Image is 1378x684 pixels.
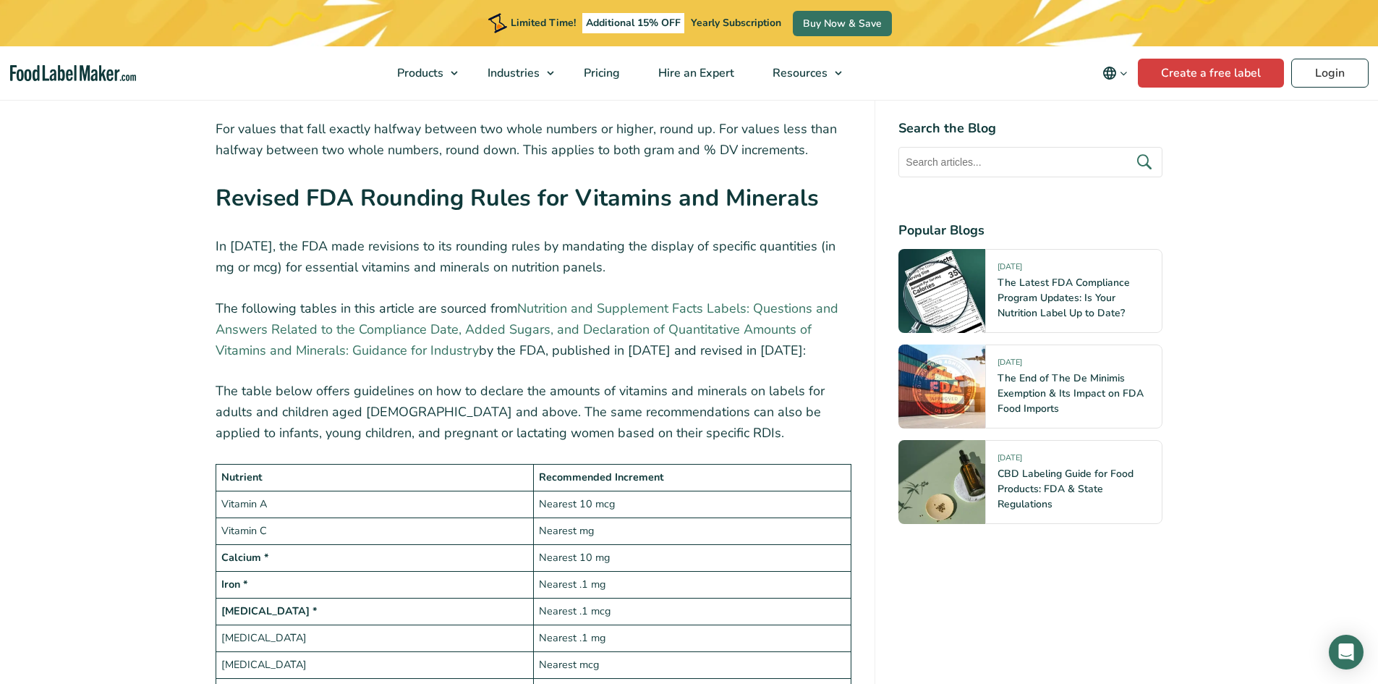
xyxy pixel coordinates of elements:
[565,46,636,100] a: Pricing
[533,651,851,678] td: Nearest mcg
[998,371,1144,415] a: The End of The De Minimis Exemption & Its Impact on FDA Food Imports
[533,598,851,625] td: Nearest .1 mcg
[1092,59,1138,88] button: Change language
[539,470,664,484] strong: Recommended Increment
[221,550,269,565] strong: Calcium *
[216,518,533,544] td: Vitamin C
[216,625,533,651] td: [MEDICAL_DATA]
[216,651,533,678] td: [MEDICAL_DATA]
[768,65,829,81] span: Resources
[216,381,852,443] p: The table below offers guidelines on how to declare the amounts of vitamins and minerals on label...
[898,221,1162,240] h4: Popular Blogs
[1291,59,1369,88] a: Login
[533,544,851,571] td: Nearest 10 mg
[691,16,781,30] span: Yearly Subscription
[216,182,819,214] strong: Revised FDA Rounding Rules for Vitamins and Minerals
[533,518,851,544] td: Nearest mg
[393,65,445,81] span: Products
[216,300,838,359] a: Nutrition and Supplement Facts Labels: Questions and Answers Related to the Compliance Date, Adde...
[898,147,1162,177] input: Search articles...
[216,298,852,360] p: The following tables in this article are sourced from by the FDA, published in [DATE] and revised...
[1138,59,1284,88] a: Create a free label
[998,357,1022,373] span: [DATE]
[511,16,576,30] span: Limited Time!
[10,65,136,82] a: Food Label Maker homepage
[1329,635,1364,670] div: Open Intercom Messenger
[793,11,892,36] a: Buy Now & Save
[533,491,851,518] td: Nearest 10 mcg
[221,604,318,618] strong: [MEDICAL_DATA] *
[216,119,852,161] p: For values that fall exactly halfway between two whole numbers or higher, round up. For values le...
[483,65,541,81] span: Industries
[998,261,1022,278] span: [DATE]
[378,46,465,100] a: Products
[533,625,851,651] td: Nearest .1 mg
[898,119,1162,138] h4: Search the Blog
[754,46,849,100] a: Resources
[998,467,1134,511] a: CBD Labeling Guide for Food Products: FDA & State Regulations
[216,236,852,278] p: In [DATE], the FDA made revisions to its rounding rules by mandating the display of specific quan...
[221,470,263,484] strong: Nutrient
[998,276,1130,320] a: The Latest FDA Compliance Program Updates: Is Your Nutrition Label Up to Date?
[533,571,851,598] td: Nearest .1 mg
[998,452,1022,469] span: [DATE]
[639,46,750,100] a: Hire an Expert
[221,577,248,591] strong: Iron *
[579,65,621,81] span: Pricing
[654,65,736,81] span: Hire an Expert
[582,13,684,33] span: Additional 15% OFF
[216,491,533,518] td: Vitamin A
[469,46,561,100] a: Industries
